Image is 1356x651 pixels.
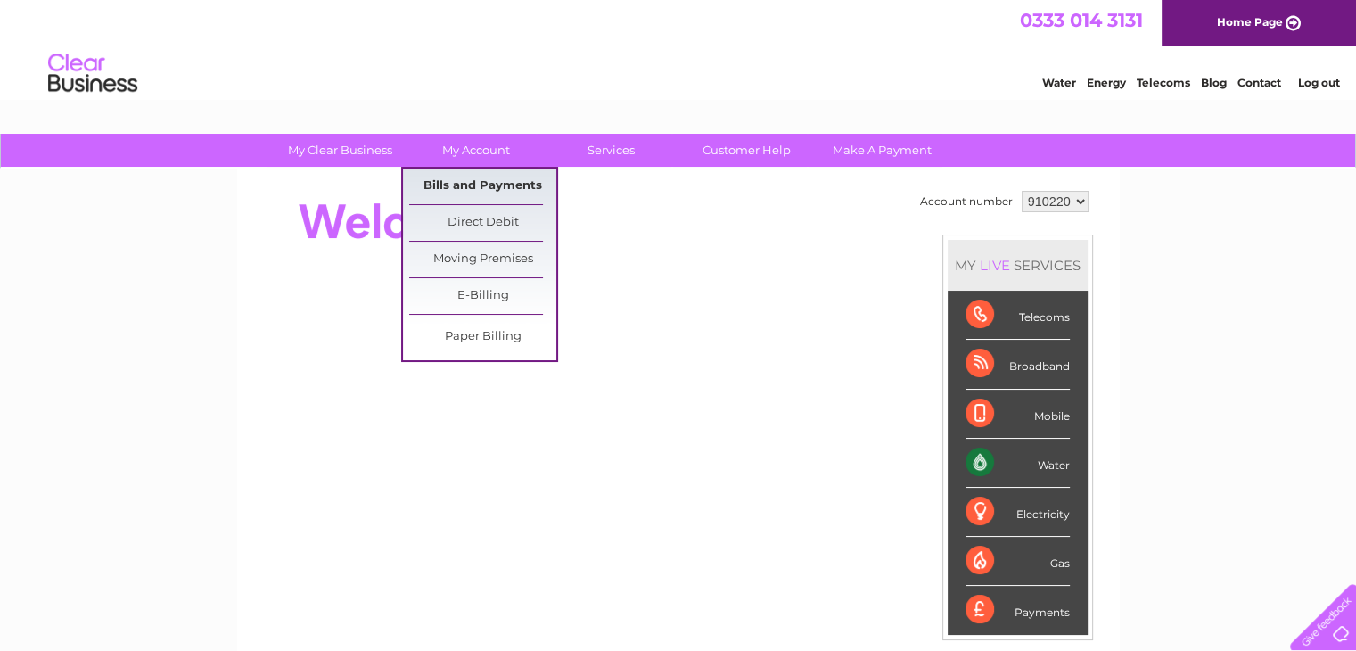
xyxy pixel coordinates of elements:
div: Electricity [966,488,1070,537]
a: Services [538,134,685,167]
div: Gas [966,537,1070,586]
div: Water [966,439,1070,488]
a: Blog [1201,76,1227,89]
a: Telecoms [1137,76,1190,89]
a: Contact [1237,76,1281,89]
img: logo.png [47,46,138,101]
div: LIVE [976,257,1014,274]
div: Clear Business is a trading name of Verastar Limited (registered in [GEOGRAPHIC_DATA] No. 3667643... [258,10,1100,87]
a: E-Billing [409,278,556,314]
a: Energy [1087,76,1126,89]
a: Paper Billing [409,319,556,355]
a: Log out [1297,76,1339,89]
div: Payments [966,586,1070,634]
a: Bills and Payments [409,169,556,204]
a: 0333 014 3131 [1020,9,1143,31]
div: MY SERVICES [948,240,1088,291]
a: My Account [402,134,549,167]
a: Direct Debit [409,205,556,241]
a: Customer Help [673,134,820,167]
a: Water [1042,76,1076,89]
td: Account number [916,186,1017,217]
a: My Clear Business [267,134,414,167]
div: Broadband [966,340,1070,389]
div: Telecoms [966,291,1070,340]
a: Make A Payment [809,134,956,167]
a: Moving Premises [409,242,556,277]
div: Mobile [966,390,1070,439]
